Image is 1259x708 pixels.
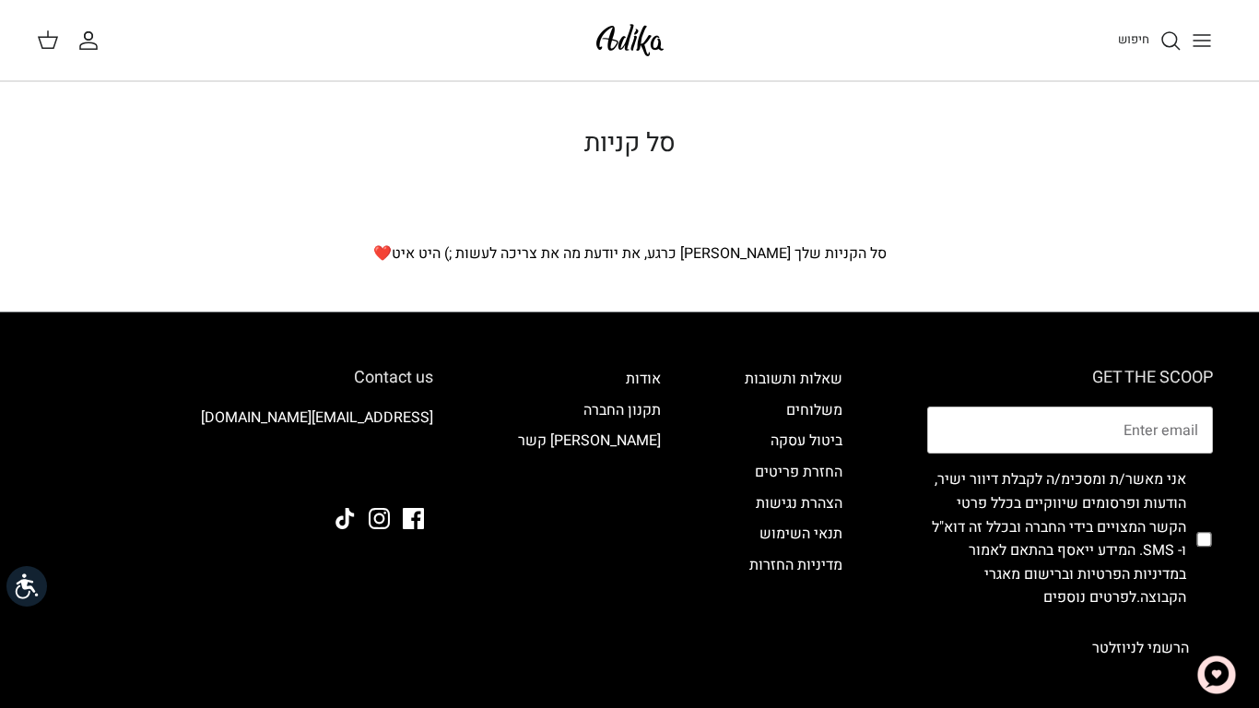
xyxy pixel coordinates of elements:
h1: סל קניות [37,128,1222,159]
a: חיפוש [1118,29,1182,52]
a: Instagram [369,508,390,529]
a: אודות [626,368,661,390]
h6: GET THE SCOOP [927,368,1213,388]
a: הצהרת נגישות [756,492,842,514]
a: משלוחים [786,399,842,421]
button: הרשמי לניוזלטר [1068,625,1213,671]
p: סל הקניות שלך [PERSON_NAME] כרגע, את יודעת מה את צריכה לעשות ;) היט איט❤️ [37,242,1222,266]
label: אני מאשר/ת ומסכימ/ה לקבלת דיוור ישיר, הודעות ופרסומים שיווקיים בכלל פרטי הקשר המצויים בידי החברה ... [927,468,1186,610]
input: Email [927,407,1213,454]
img: Adika IL [382,457,433,481]
a: [EMAIL_ADDRESS][DOMAIN_NAME] [201,407,433,429]
a: שאלות ותשובות [745,368,842,390]
a: החשבון שלי [77,29,107,52]
a: לפרטים נוספים [1043,586,1136,608]
span: חיפוש [1118,30,1149,48]
div: Secondary navigation [500,368,679,671]
a: תנאי השימוש [759,523,842,545]
a: Facebook [403,508,424,529]
h6: Contact us [46,368,433,388]
img: Adika IL [591,18,669,62]
a: תקנון החברה [583,399,661,421]
div: Secondary navigation [726,368,861,671]
button: צ'אט [1189,647,1244,702]
a: Tiktok [335,508,356,529]
a: מדיניות החזרות [749,554,842,576]
a: [PERSON_NAME] קשר [518,430,661,452]
a: החזרת פריטים [755,461,842,483]
button: Toggle menu [1182,20,1222,61]
a: ביטול עסקה [771,430,842,452]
